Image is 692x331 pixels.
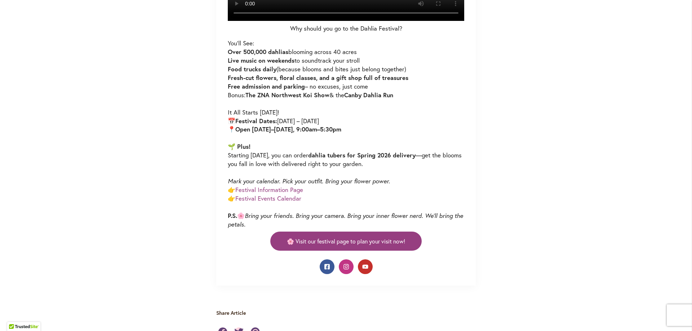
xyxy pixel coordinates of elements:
[228,65,276,73] strong: Food trucks daily
[245,91,329,99] strong: The ZNA Northwest Koi Show
[344,91,393,99] strong: Canby Dahlia Run
[235,185,303,194] a: Festival Information Page
[228,212,463,228] em: Bring your friends. Bring your camera. Bring your inner flower nerd. We’ll bring the petals.
[228,211,237,220] strong: P.S.
[228,73,408,82] strong: Fresh-cut flowers, floral classes, and a gift shop full of treasures
[358,259,373,274] a: YouTube: Swan Island Dahlias
[228,177,390,185] em: Mark your calendar. Pick your outfit. Bring your flower power.
[270,232,422,251] a: 🌸 Visit our festival page to plan your visit now!
[320,259,334,274] a: Facebook: Swan Island Dahlias
[228,39,464,229] p: You’ll See: blooming across 40 acres to soundtrack your stroll (because blooms and bites just bel...
[308,151,416,159] strong: dahlia tubers for Spring 2026 delivery
[228,48,288,56] strong: Over 500,000 dahlias
[235,125,341,133] strong: Open [DATE]–[DATE], 9:00am–5:30pm
[287,237,405,245] span: 🌸 Visit our festival page to plan your visit now!
[235,117,277,125] strong: Festival Dates:
[339,259,354,274] a: Instagram: Swan Island Dahlias
[228,142,250,151] strong: 🌱 Plus!
[228,24,464,33] figcaption: Why should you go to the Dahlia Festival?
[235,194,301,202] a: Festival Events Calendar
[228,82,305,90] strong: Free admission and parking
[228,56,294,64] strong: Live music on weekends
